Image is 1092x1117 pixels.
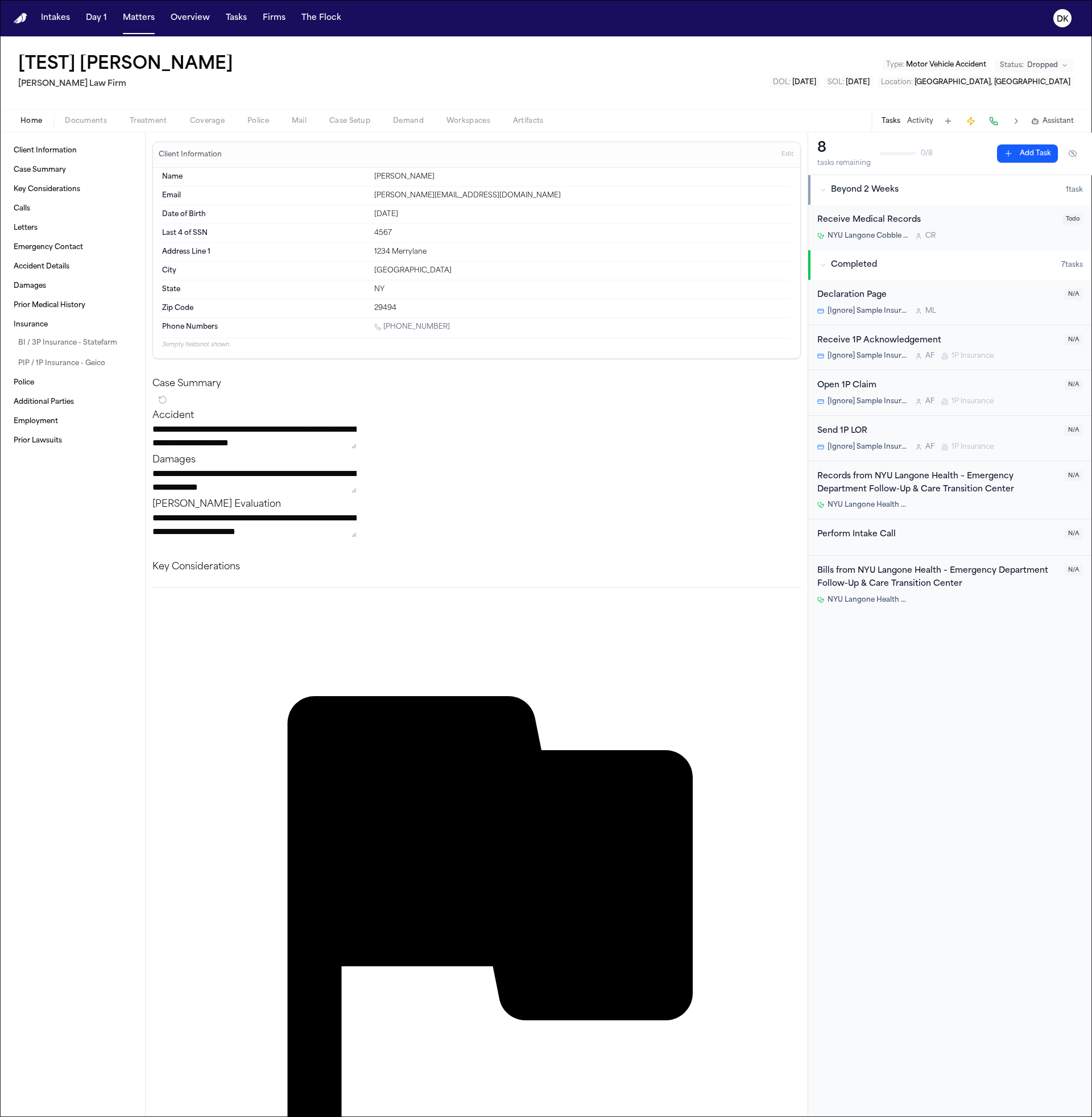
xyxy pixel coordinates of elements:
span: N/A [1065,334,1083,345]
span: N/A [1065,470,1083,481]
button: Matters [118,8,159,28]
div: Open task: Open 1P Claim [808,370,1092,416]
span: N/A [1065,289,1083,300]
button: Edit Type: Motor Vehicle Accident [883,59,990,71]
button: Intakes [36,8,75,28]
a: Insurance [9,316,136,334]
div: [DATE] [374,210,791,219]
button: Activity [907,117,933,126]
h3: Client Information [156,150,224,159]
a: Police [9,374,136,392]
button: Completed7tasks [808,250,1092,280]
dt: Address Line 1 [162,247,367,257]
div: 29494 [374,304,791,313]
div: Open task: Send 1P LOR [808,416,1092,461]
div: Open task: Receive Medical Records [808,205,1092,250]
span: Home [20,117,42,126]
span: Status: [1000,61,1024,70]
span: Demand [393,117,424,126]
dt: State [162,285,367,294]
a: Key Considerations [9,180,136,198]
div: 4567 [374,229,791,238]
div: Open 1P Claim [817,379,1058,392]
button: Edit SOL: 2027-07-11 [824,77,873,88]
div: Receive 1P Acknowledgement [817,334,1058,347]
a: Accident Details [9,258,136,276]
span: Mail [292,117,307,126]
div: 1234 Merrylane [374,247,791,257]
button: Edit DOL: 2025-01-05 [770,77,820,88]
button: Hide completed tasks (⌘⇧H) [1062,144,1083,163]
button: Assistant [1031,117,1074,126]
div: Open task: Declaration Page [808,280,1092,325]
a: Prior Medical History [9,296,136,315]
span: N/A [1065,379,1083,390]
div: Records from NYU Langone Health – Emergency Department Follow-Up & Care Transition Center [817,470,1058,497]
button: Firms [258,8,290,28]
button: Add Task [997,144,1058,163]
div: Send 1P LOR [817,425,1058,438]
a: Prior Lawsuits [9,432,136,450]
span: Dropped [1027,61,1058,70]
h2: Case Summary [152,377,801,391]
div: [PERSON_NAME] [374,172,791,181]
span: N/A [1065,565,1083,576]
span: DOL : [773,79,791,86]
button: The Flock [297,8,346,28]
a: Letters [9,219,136,237]
div: Open task: Bills from NYU Langone Health – Emergency Department Follow-Up & Care Transition Center [808,556,1092,614]
dt: City [162,266,367,275]
span: [Ignore] Sample Insurance [828,351,908,361]
a: Calls [9,200,136,218]
button: Create Immediate Task [963,113,979,129]
button: Tasks [221,8,251,28]
span: A F [925,397,934,406]
div: Open task: Receive 1P Acknowledgement [808,325,1092,371]
a: BI / 3P Insurance - Statefarm [14,334,136,352]
a: Home [14,13,27,24]
span: Todo [1062,214,1083,225]
span: M L [925,307,936,316]
span: 1P Insurance [952,397,994,406]
a: Additional Parties [9,393,136,411]
button: Make a Call [986,113,1002,129]
a: Overview [166,8,214,28]
p: 3 empty fields not shown. [162,341,791,349]
p: Damages [152,453,801,467]
a: Call 1 (201) 956-7542 [374,322,450,332]
span: 0 / 8 [921,149,933,158]
span: 1P Insurance [952,351,994,361]
button: Beyond 2 Weeks1task [808,175,1092,205]
a: Employment [9,412,136,431]
span: [DATE] [792,79,816,86]
dt: Name [162,172,367,181]
span: Case Setup [329,117,370,126]
h2: [PERSON_NAME] Law Firm [18,77,238,91]
button: Edit [778,146,797,164]
div: Receive Medical Records [817,214,1056,227]
a: Case Summary [9,161,136,179]
button: Edit matter name [18,55,233,75]
span: Artifacts [513,117,544,126]
span: [GEOGRAPHIC_DATA], [GEOGRAPHIC_DATA] [915,79,1070,86]
p: Accident [152,409,801,423]
button: Edit Location: Brooklyn, NY [878,77,1074,88]
span: N/A [1065,425,1083,436]
a: Client Information [9,142,136,160]
div: [GEOGRAPHIC_DATA] [374,266,791,275]
span: Motor Vehicle Accident [906,61,986,68]
h2: Key Considerations [152,560,801,574]
span: 1P Insurance [952,442,994,452]
span: Assistant [1043,117,1074,126]
span: NYU Langone Cobble Hill Emergency Department [828,231,908,241]
a: Damages [9,277,136,295]
div: NY [374,285,791,294]
span: Workspaces [446,117,490,126]
span: NYU Langone Health – Emergency Department Follow-Up & Care Transition Center / Home Depot Emergen... [828,595,908,605]
span: NYU Langone Health – Emergency Department Follow-Up & Care Transition Center / Home Depot Emergen... [828,500,908,510]
span: SOL : [828,79,844,86]
dt: Email [162,191,367,200]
